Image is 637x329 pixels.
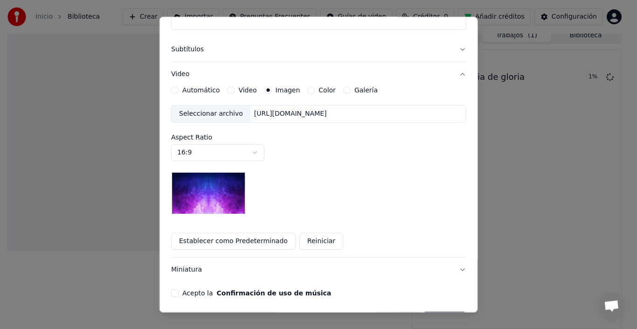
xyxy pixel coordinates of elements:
div: [URL][DOMAIN_NAME] [250,109,330,119]
label: Video [238,87,256,93]
button: Establecer como Predeterminado [171,233,296,250]
button: Miniatura [171,258,466,282]
button: Importar [423,312,466,329]
label: Galería [354,87,377,93]
div: Seleccionar archivo [172,105,250,122]
button: Subtítulos [171,37,466,62]
label: Color [318,87,336,93]
button: Video [171,62,466,86]
div: Video [171,86,466,257]
label: Imagen [275,87,300,93]
button: Cancelar [374,312,419,329]
label: Aspect Ratio [171,134,466,140]
label: Acepto la [182,290,331,296]
label: Automático [182,87,220,93]
button: Acepto la [216,290,331,296]
button: Reiniciar [299,233,343,250]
